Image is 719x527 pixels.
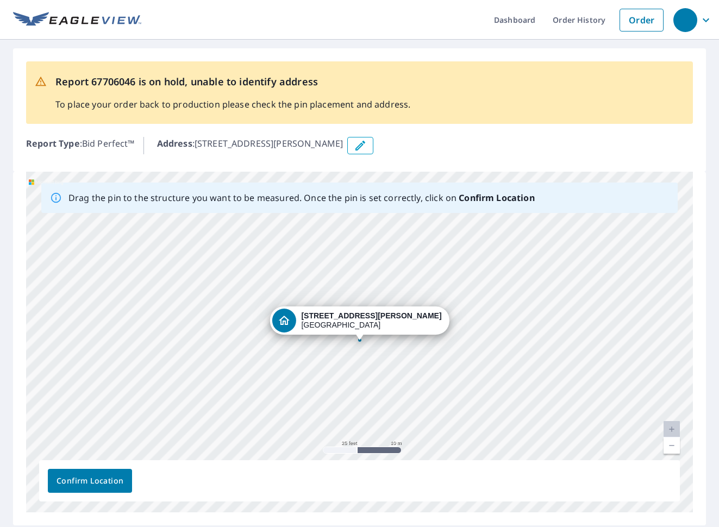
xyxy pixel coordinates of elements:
a: Order [620,9,664,32]
span: Confirm Location [57,474,123,488]
p: : [STREET_ADDRESS][PERSON_NAME] [157,137,343,154]
a: Current Level 20, Zoom Out [664,437,680,454]
img: EV Logo [13,12,141,28]
p: Drag the pin to the structure you want to be measured. Once the pin is set correctly, click on [68,191,535,204]
p: : Bid Perfect™ [26,137,135,154]
div: [GEOGRAPHIC_DATA] [301,311,441,330]
div: Dropped pin, building 1, Residential property, 3830 Maxson Rd El Monte, CA 91732 [270,306,449,340]
b: Report Type [26,137,80,149]
button: Confirm Location [48,469,132,493]
b: Confirm Location [459,192,534,204]
b: Address [157,137,192,149]
p: Report 67706046 is on hold, unable to identify address [55,74,410,89]
strong: [STREET_ADDRESS][PERSON_NAME] [301,311,441,320]
p: To place your order back to production please check the pin placement and address. [55,98,410,111]
a: Current Level 20, Zoom In Disabled [664,421,680,437]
